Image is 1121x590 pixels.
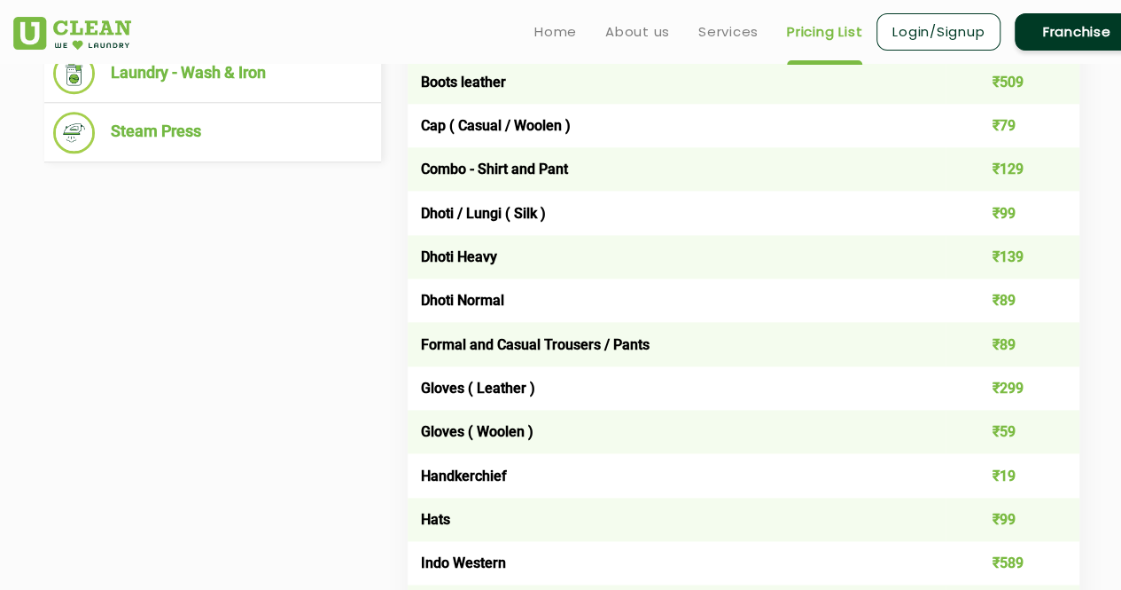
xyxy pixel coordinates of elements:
td: Indo Western [408,541,946,585]
li: Laundry - Wash & Iron [53,52,372,94]
a: About us [605,21,670,43]
img: UClean Laundry and Dry Cleaning [13,17,131,50]
td: Handkerchief [408,453,946,497]
td: ₹89 [946,322,1080,366]
img: Laundry - Wash & Iron [53,52,95,94]
td: Combo - Shirt and Pant [408,147,946,191]
td: Dhoti Heavy [408,235,946,279]
a: Services [698,21,759,43]
td: Dhoti Normal [408,279,946,322]
td: ₹299 [946,366,1080,410]
td: Gloves ( Leather ) [408,366,946,410]
td: ₹139 [946,235,1080,279]
td: Gloves ( Woolen ) [408,410,946,453]
td: Cap ( Casual / Woolen ) [408,104,946,147]
td: ₹19 [946,453,1080,497]
td: ₹509 [946,60,1080,104]
td: Hats [408,498,946,541]
a: Login/Signup [876,13,1000,51]
td: ₹99 [946,191,1080,234]
img: Steam Press [53,112,95,153]
td: ₹89 [946,279,1080,322]
a: Home [534,21,577,43]
li: Steam Press [53,112,372,153]
td: Dhoti / Lungi ( Silk ) [408,191,946,234]
td: ₹129 [946,147,1080,191]
td: ₹99 [946,498,1080,541]
td: Formal and Casual Trousers / Pants [408,322,946,366]
td: ₹59 [946,410,1080,453]
td: ₹79 [946,104,1080,147]
a: Pricing List [787,21,862,43]
td: ₹589 [946,541,1080,585]
td: Boots leather [408,60,946,104]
